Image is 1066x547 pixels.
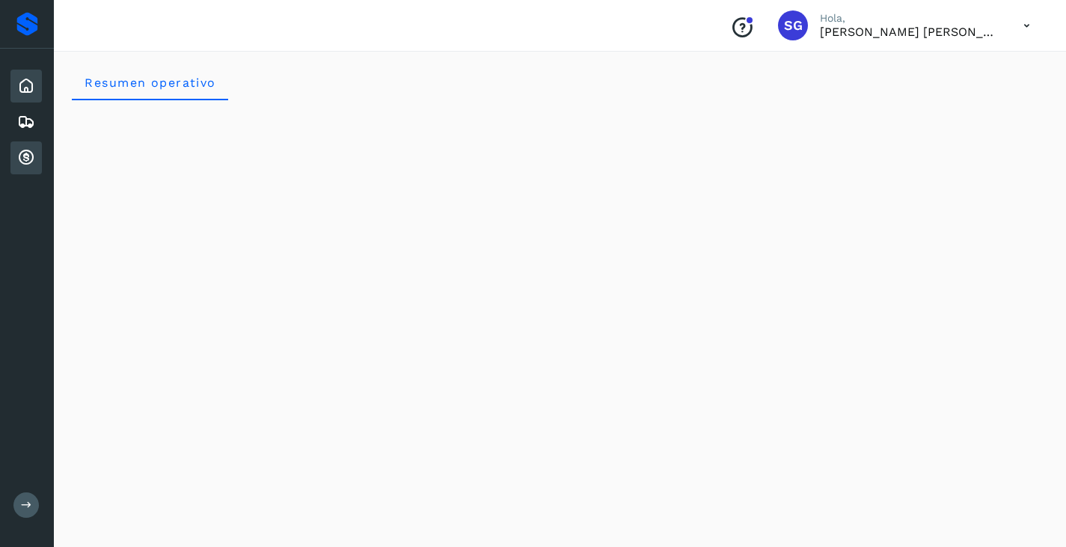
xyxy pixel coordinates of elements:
p: SERGIO GONZALEZ ALONSO [820,25,999,39]
p: Hola, [820,12,999,25]
span: Resumen operativo [84,76,216,90]
div: Inicio [10,70,42,103]
div: Embarques [10,106,42,138]
div: Cuentas por cobrar [10,141,42,174]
